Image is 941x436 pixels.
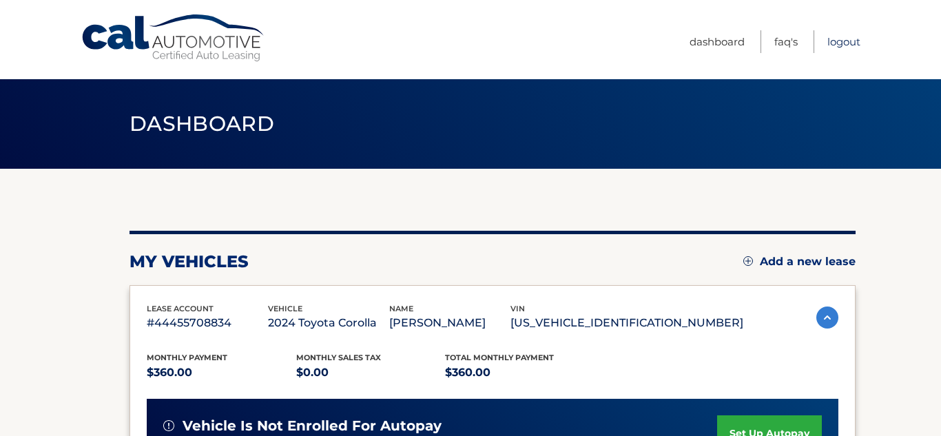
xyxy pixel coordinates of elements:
span: name [389,304,413,313]
img: accordion-active.svg [816,307,838,329]
p: $0.00 [296,363,446,382]
p: [PERSON_NAME] [389,313,510,333]
span: Total Monthly Payment [445,353,554,362]
p: [US_VEHICLE_IDENTIFICATION_NUMBER] [510,313,743,333]
a: Cal Automotive [81,14,267,63]
a: Dashboard [690,30,745,53]
span: lease account [147,304,214,313]
span: Monthly sales Tax [296,353,381,362]
p: $360.00 [147,363,296,382]
p: $360.00 [445,363,594,382]
span: vin [510,304,525,313]
span: Dashboard [130,111,274,136]
span: vehicle is not enrolled for autopay [183,417,442,435]
p: #44455708834 [147,313,268,333]
span: vehicle [268,304,302,313]
h2: my vehicles [130,251,249,272]
p: 2024 Toyota Corolla [268,313,389,333]
a: Logout [827,30,860,53]
img: alert-white.svg [163,420,174,431]
a: FAQ's [774,30,798,53]
span: Monthly Payment [147,353,227,362]
a: Add a new lease [743,255,856,269]
img: add.svg [743,256,753,266]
